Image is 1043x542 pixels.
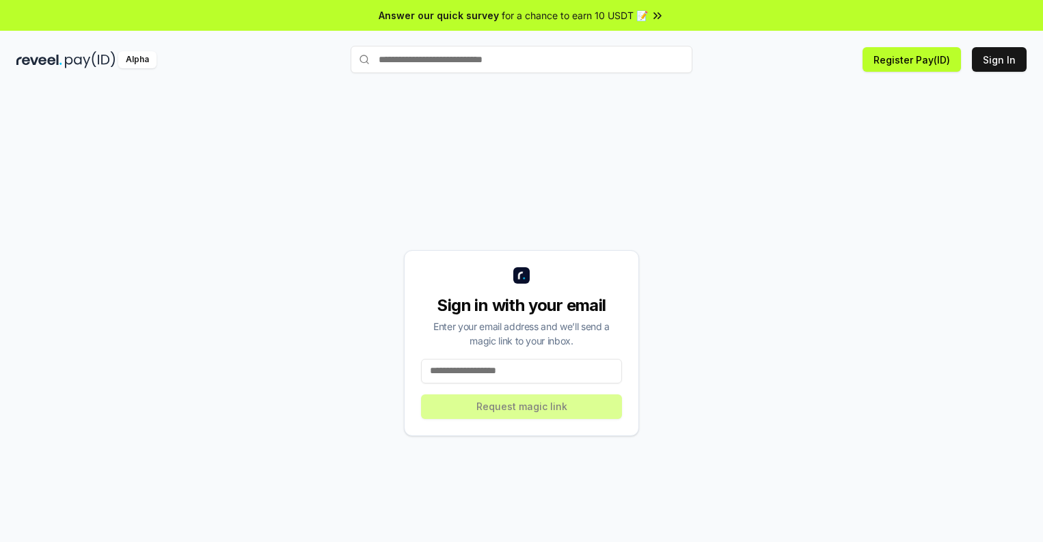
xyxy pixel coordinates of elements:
span: for a chance to earn 10 USDT 📝 [502,8,648,23]
div: Enter your email address and we’ll send a magic link to your inbox. [421,319,622,348]
button: Sign In [972,47,1027,72]
div: Sign in with your email [421,295,622,316]
img: reveel_dark [16,51,62,68]
button: Register Pay(ID) [863,47,961,72]
img: pay_id [65,51,116,68]
span: Answer our quick survey [379,8,499,23]
div: Alpha [118,51,157,68]
img: logo_small [513,267,530,284]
